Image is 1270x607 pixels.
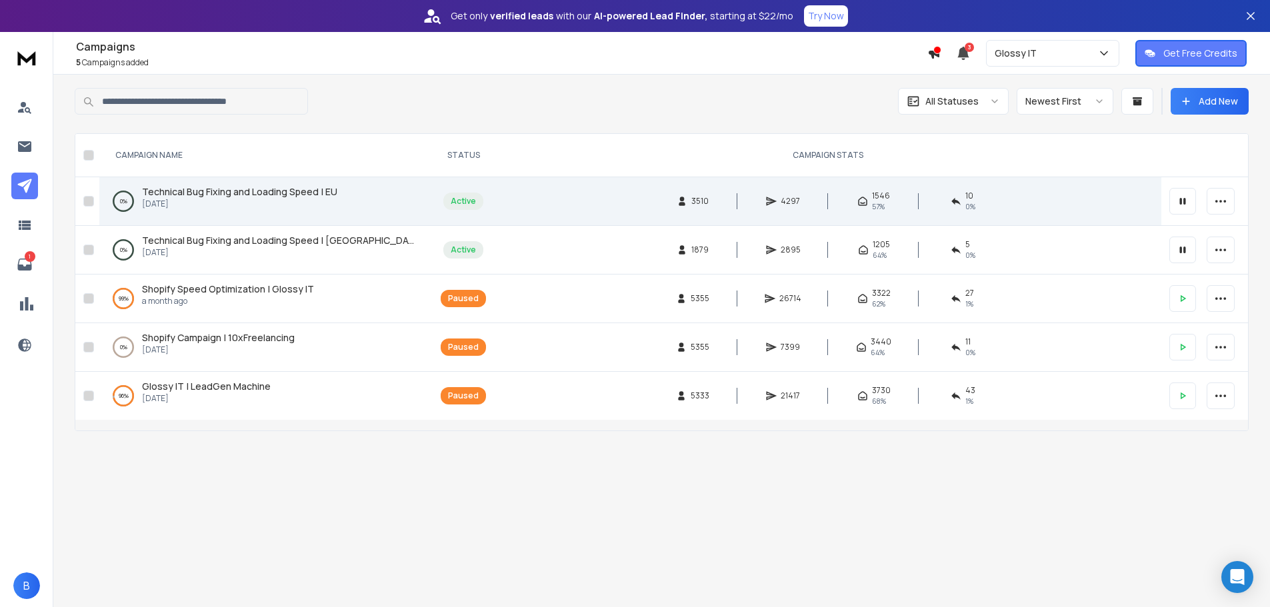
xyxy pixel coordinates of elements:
span: 26714 [779,293,801,304]
div: Paused [448,390,479,401]
strong: AI-powered Lead Finder, [594,9,707,23]
span: 62 % [872,299,885,309]
span: 68 % [872,396,886,406]
p: 96 % [119,389,129,402]
div: Paused [448,342,479,352]
span: 1879 [691,245,709,255]
td: 96%Glossy IT | LeadGen Machine[DATE] [99,372,433,420]
span: 21417 [781,390,800,401]
p: Get Free Credits [1163,47,1237,60]
p: Get only with our starting at $22/mo [451,9,793,23]
span: 3440 [871,336,891,347]
button: B [13,572,40,599]
p: Glossy IT [995,47,1042,60]
p: Campaigns added [76,57,927,68]
p: 99 % [119,292,129,305]
a: Technical Bug Fixing and Loading Speed | [GEOGRAPHIC_DATA] [142,234,419,247]
span: 3322 [872,288,891,299]
td: 99%Shopify Speed Optimization | Glossy ITa month ago [99,275,433,323]
span: 64 % [873,250,887,261]
div: Open Intercom Messenger [1221,561,1253,593]
a: Shopify Speed Optimization | Glossy IT [142,283,314,296]
a: Glossy IT | LeadGen Machine [142,380,271,393]
td: 0%Shopify Campaign | 10xFreelancing[DATE] [99,323,433,372]
button: Newest First [1017,88,1113,115]
span: 0 % [965,250,975,261]
a: Shopify Campaign | 10xFreelancing [142,331,295,344]
h1: Campaigns [76,39,927,55]
span: 2895 [781,245,801,255]
div: Active [451,196,476,207]
button: Add New [1171,88,1249,115]
span: Shopify Campaign | 10xFreelancing [142,331,295,344]
span: 5 [965,239,970,250]
p: Try Now [808,9,844,23]
span: 0 % [965,347,975,358]
span: 5333 [691,390,709,401]
p: 0 % [120,195,127,208]
p: All Statuses [925,95,979,108]
span: 1546 [872,191,890,201]
p: 0 % [120,340,127,354]
a: Technical Bug Fixing and Loading Speed | EU [142,185,337,199]
span: 3 [965,43,974,52]
span: 4297 [781,196,800,207]
span: 5 [76,57,81,68]
div: Active [451,245,476,255]
span: 11 [965,336,971,347]
p: 1 [25,251,35,262]
td: 0%Technical Bug Fixing and Loading Speed | EU[DATE] [99,177,433,226]
button: Get Free Credits [1135,40,1247,67]
span: 5355 [691,342,709,352]
p: [DATE] [142,199,337,209]
p: [DATE] [142,344,295,355]
span: 3730 [872,385,891,396]
td: 0%Technical Bug Fixing and Loading Speed | [GEOGRAPHIC_DATA][DATE] [99,226,433,275]
span: 57 % [872,201,885,212]
th: CAMPAIGN NAME [99,134,433,177]
p: [DATE] [142,247,419,258]
span: 64 % [871,347,885,358]
span: 27 [965,288,974,299]
span: 1 % [965,396,973,406]
span: 0 % [965,201,975,212]
button: Try Now [804,5,848,27]
span: 10 [965,191,973,201]
span: 5355 [691,293,709,304]
span: 43 [965,385,975,396]
th: STATUS [433,134,494,177]
p: 0 % [120,243,127,257]
img: logo [13,45,40,70]
a: 1 [11,251,38,278]
div: Paused [448,293,479,304]
th: CAMPAIGN STATS [494,134,1161,177]
span: Technical Bug Fixing and Loading Speed | EU [142,185,337,198]
span: Shopify Speed Optimization | Glossy IT [142,283,314,295]
p: [DATE] [142,393,271,404]
p: a month ago [142,296,314,306]
span: 1 % [965,299,973,309]
span: 1205 [873,239,890,250]
span: 3510 [691,196,709,207]
span: 7399 [781,342,800,352]
span: Technical Bug Fixing and Loading Speed | [GEOGRAPHIC_DATA] [142,234,425,247]
strong: verified leads [490,9,553,23]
